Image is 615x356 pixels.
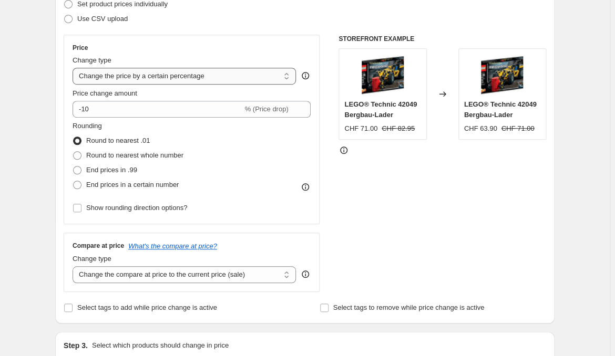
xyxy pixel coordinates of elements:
span: LEGO® Technic 42049 Bergbau-Lader [344,100,417,119]
span: Round to nearest whole number [86,151,183,159]
h6: STOREFRONT EXAMPLE [339,35,546,43]
span: Select tags to remove while price change is active [333,303,485,311]
p: Select which products should change in price [92,340,229,351]
button: What's the compare at price? [128,242,217,250]
h2: Step 3. [64,340,88,351]
span: Change type [73,56,111,64]
h3: Price [73,44,88,52]
div: CHF 63.90 [464,123,497,134]
img: 42049_main_80x.jpg [362,54,404,96]
div: CHF 71.00 [344,123,377,134]
span: Use CSV upload [77,15,128,23]
span: Show rounding direction options? [86,204,187,212]
div: help [300,269,311,279]
span: Price change amount [73,89,137,97]
img: 42049_main_80x.jpg [481,54,523,96]
div: help [300,70,311,81]
span: End prices in .99 [86,166,137,174]
span: % (Price drop) [244,105,288,113]
strike: CHF 82.95 [382,123,415,134]
input: -15 [73,101,242,118]
span: Change type [73,255,111,263]
h3: Compare at price [73,242,124,250]
span: Select tags to add while price change is active [77,303,217,311]
strike: CHF 71.00 [501,123,535,134]
span: Round to nearest .01 [86,137,150,144]
span: Rounding [73,122,102,130]
span: LEGO® Technic 42049 Bergbau-Lader [464,100,537,119]
span: End prices in a certain number [86,181,179,189]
